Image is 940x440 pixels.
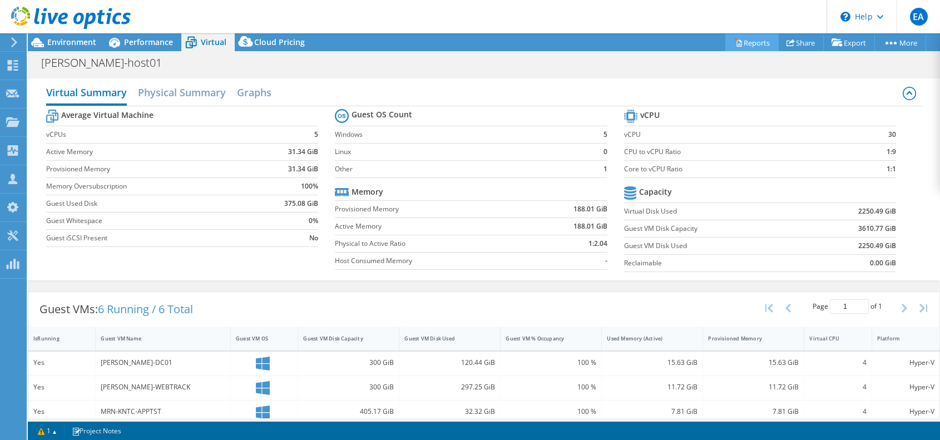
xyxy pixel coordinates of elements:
div: 300 GiB [303,357,394,369]
div: 7.81 GiB [708,406,799,418]
b: 1:9 [887,146,896,157]
b: 375.08 GiB [284,198,318,209]
a: More [874,34,926,51]
div: Used Memory (Active) [607,335,684,342]
div: Yes [33,381,90,393]
div: 120.44 GiB [404,357,495,369]
label: Provisioned Memory [335,204,528,215]
b: Average Virtual Machine [61,110,154,121]
b: 30 [888,129,896,140]
b: 5 [314,129,318,140]
b: 5 [603,129,607,140]
svg: \n [840,12,850,22]
span: Page of [813,299,882,314]
div: Guest VMs: [28,292,204,327]
h2: Graphs [237,81,271,103]
a: Export [823,34,875,51]
span: EA [910,8,928,26]
label: Guest VM Disk Capacity [624,223,808,234]
b: 1:2.04 [588,238,607,249]
a: Share [778,34,824,51]
b: 0.00 GiB [870,258,896,269]
label: CPU to vCPU Ratio [624,146,861,157]
div: 300 GiB [303,381,394,393]
b: 100% [301,181,318,192]
div: 7.81 GiB [607,406,697,418]
div: Hyper-V [877,381,934,393]
div: MRN-KNTC-APPTST [101,406,225,418]
h2: Virtual Summary [46,81,127,106]
div: Virtual CPU [809,335,853,342]
div: 11.72 GiB [607,381,697,393]
label: Active Memory [46,146,253,157]
a: Reports [725,34,779,51]
label: Core to vCPU Ratio [624,164,861,175]
b: 188.01 GiB [573,221,607,232]
label: Guest VM Disk Used [624,240,808,251]
a: 1 [30,424,65,438]
b: vCPU [640,110,660,121]
h2: Physical Summary [138,81,226,103]
b: 2250.49 GiB [858,240,896,251]
div: IsRunning [33,335,77,342]
div: 405.17 GiB [303,406,394,418]
label: Provisioned Memory [46,164,253,175]
span: 6 Running / 6 Total [98,301,193,317]
span: Virtual [201,37,226,47]
label: Host Consumed Memory [335,255,528,266]
b: No [309,233,318,244]
b: 0% [309,215,318,226]
b: 31.34 GiB [288,146,318,157]
div: 100 % [506,381,596,393]
div: Yes [33,406,90,418]
label: Physical to Active Ratio [335,238,528,249]
b: Guest OS Count [352,109,412,120]
label: Virtual Disk Used [624,206,808,217]
div: 4 [809,406,866,418]
div: 100 % [506,406,596,418]
label: Guest Whitespace [46,215,253,226]
b: 3610.77 GiB [858,223,896,234]
input: jump to page [830,299,869,314]
div: 100 % [506,357,596,369]
label: Reclaimable [624,258,808,269]
div: 32.32 GiB [404,406,495,418]
b: 188.01 GiB [573,204,607,215]
h1: [PERSON_NAME]-host01 [36,57,179,69]
span: Environment [47,37,96,47]
b: 1 [603,164,607,175]
a: Project Notes [64,424,129,438]
label: Active Memory [335,221,528,232]
label: Windows [335,129,594,140]
b: - [605,255,607,266]
b: 2250.49 GiB [858,206,896,217]
div: 4 [809,381,866,393]
label: Guest Used Disk [46,198,253,209]
b: Capacity [639,186,672,197]
div: 15.63 GiB [708,357,799,369]
label: Linux [335,146,594,157]
div: 297.25 GiB [404,381,495,393]
label: vCPUs [46,129,253,140]
label: Memory Oversubscription [46,181,253,192]
div: Yes [33,357,90,369]
div: Hyper-V [877,357,934,369]
div: Guest VM Disk Used [404,335,482,342]
div: [PERSON_NAME]-DC01 [101,357,225,369]
b: 1:1 [887,164,896,175]
div: Provisioned Memory [708,335,785,342]
div: Guest VM % Occupancy [506,335,583,342]
label: Other [335,164,594,175]
label: vCPU [624,129,861,140]
div: 4 [809,357,866,369]
div: Guest VM OS [236,335,279,342]
div: Hyper-V [877,406,934,418]
div: [PERSON_NAME]-WEBTRACK [101,381,225,393]
div: 11.72 GiB [708,381,799,393]
b: 0 [603,146,607,157]
b: 31.34 GiB [288,164,318,175]
span: Performance [124,37,173,47]
div: Platform [877,335,921,342]
span: Cloud Pricing [254,37,305,47]
div: Guest VM Name [101,335,212,342]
